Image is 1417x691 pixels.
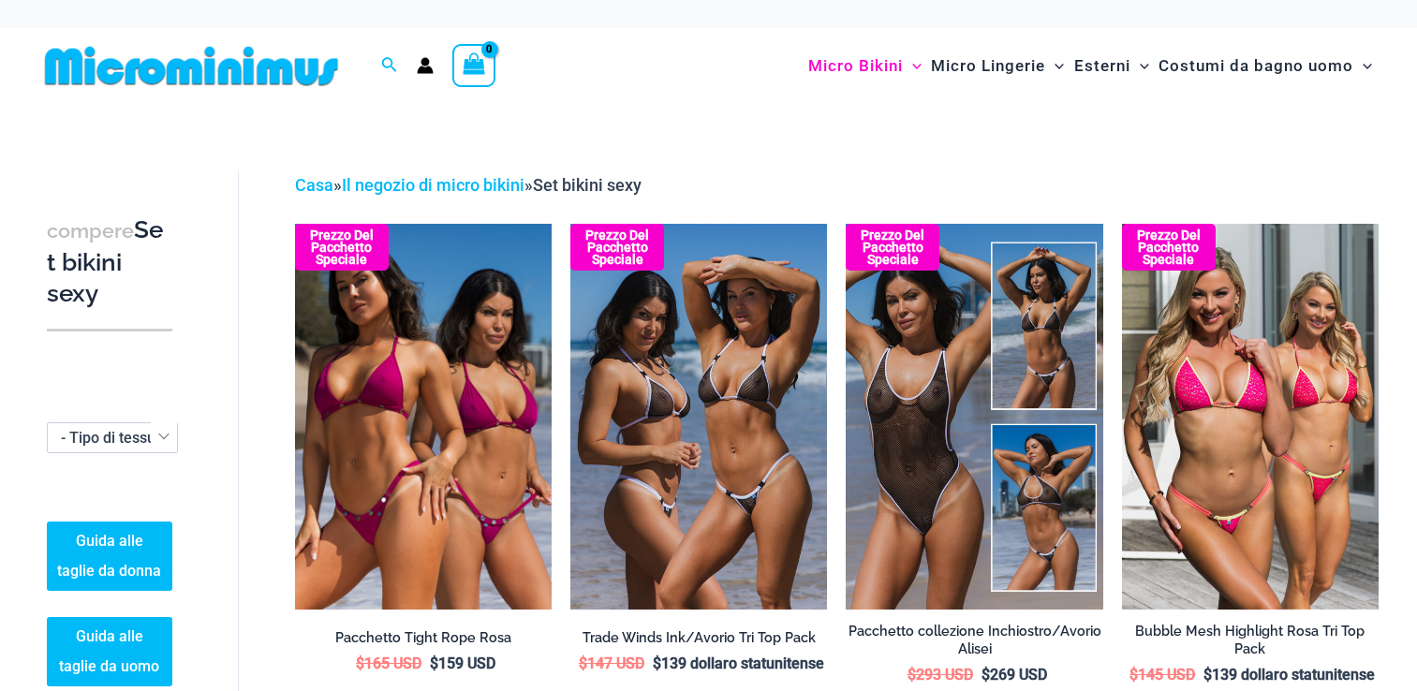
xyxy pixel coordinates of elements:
font: Costumi da bagno uomo [1159,56,1353,75]
a: Guida alle taglie da donna [47,522,172,591]
span: $ [908,666,916,684]
img: Pacchetto Tri Top F [1122,224,1379,609]
a: Collegamento all'icona dell'account [417,57,434,74]
h2: Pacchetto collezione Inchiostro/Avorio Alisei [846,623,1102,657]
span: - Shop Fabric Type [48,423,177,452]
a: Trade Winds Ink/Avorio Tri Top Pack [570,629,827,654]
span: Menu commuta [1130,42,1149,90]
font: Micro Lingerie [931,56,1045,75]
span: $ [430,654,438,672]
a: Micro BikiniMenu ToggleMenu commuta [804,37,926,95]
span: $ [982,666,990,684]
bdi: 139 dollaro statunitense [653,654,824,672]
h2: Bubble Mesh Highlight Rosa Tri Top Pack [1122,623,1379,657]
span: Menu commuta [903,42,922,90]
span: Menu commuta [1353,42,1372,90]
img: Pacchetto di raccolta F [295,224,552,609]
span: - Tipo di tessuto del negozio [61,429,250,447]
a: Bubble Mesh Highlight Rosa Tri Top Pack [1122,623,1379,665]
span: $ [1203,666,1212,684]
img: Pacchetto Collezione [846,224,1102,609]
img: Pacchetto Top Bum [570,224,827,609]
font: Micro Bikini [808,56,903,75]
bdi: 139 dollaro statunitense [1203,666,1375,684]
bdi: 147 USD [579,654,644,672]
bdi: 165 USD [356,654,421,672]
a: Pacchetto Tight Rope Rosa [295,629,552,654]
span: - Shop Fabric Type [47,422,178,453]
span: Menu commuta [1045,42,1064,90]
a: EsterniMenu ToggleMenu commuta [1070,37,1154,95]
b: Prezzo del pacchetto speciale [295,229,389,266]
a: Pacchetto Collezione Collection Pack b (1)Collection Pack b (1) [846,224,1102,609]
h2: Trade Winds Ink/Avorio Tri Top Pack [570,629,827,647]
a: Collegamento all'icona di ricerca [381,54,398,78]
b: Prezzo del pacchetto speciale [570,229,664,266]
a: Pacchetto Top Bum Top Bum Pack bTop Bum Pack b [570,224,827,609]
bdi: 159 USD [430,654,495,672]
h2: Pacchetto Tight Rope Rosa [295,629,552,647]
span: $ [356,654,364,672]
a: Visualizza il carrello, vuoto [452,44,495,87]
nav: Navigazione del sito [801,35,1380,97]
b: Prezzo del pacchetto speciale [1122,229,1216,266]
span: Set bikini sexy [533,175,642,195]
img: MM NEGOZIO LOGO PIATTO [37,45,346,87]
font: Esterni [1074,56,1130,75]
a: Guida alle taglie da uomo [47,617,172,686]
a: Il negozio di micro bikini [342,175,524,195]
bdi: 293 USD [908,666,973,684]
a: Casa [295,175,333,195]
span: » » [295,175,642,195]
a: Costumi da bagno uomoMenu ToggleMenu commuta [1154,37,1377,95]
a: Pacchetto collezione Inchiostro/Avorio Alisei [846,623,1102,665]
a: Micro LingerieMenu ToggleMenu commuta [926,37,1069,95]
span: $ [653,654,661,672]
h3: Set bikini sexy [47,214,172,310]
span: compere [47,219,134,243]
span: $ [579,654,587,672]
bdi: 145 USD [1129,666,1195,684]
b: Prezzo del pacchetto speciale [846,229,939,266]
a: Pacchetto di raccolta F Collection Pack B (3)Collection Pack B (3) [295,224,552,609]
span: $ [1129,666,1138,684]
a: Pacchetto Tri Top F Tri Top Pack BTri Top Pack B [1122,224,1379,609]
bdi: 269 USD [982,666,1047,684]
